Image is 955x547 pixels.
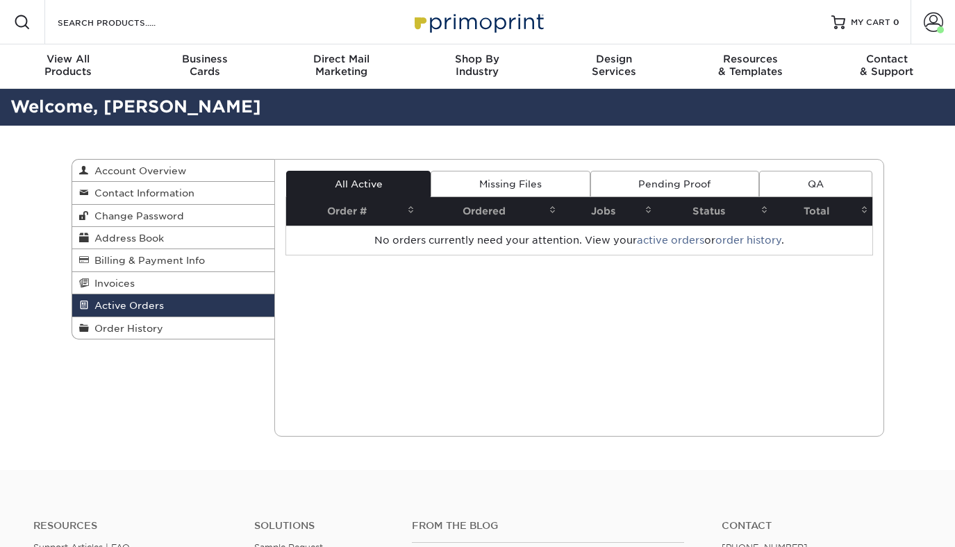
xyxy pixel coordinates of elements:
a: active orders [637,235,704,246]
span: Contact Information [89,187,194,199]
span: Invoices [89,278,135,289]
span: MY CART [851,17,890,28]
a: Billing & Payment Info [72,249,275,271]
div: Industry [409,53,545,78]
span: Direct Mail [273,53,409,65]
span: Billing & Payment Info [89,255,205,266]
a: All Active [286,171,431,197]
td: No orders currently need your attention. View your or . [286,226,872,255]
div: Marketing [273,53,409,78]
div: & Support [819,53,955,78]
span: Design [546,53,682,65]
div: Services [546,53,682,78]
span: Active Orders [89,300,164,311]
input: SEARCH PRODUCTS..... [56,14,192,31]
a: BusinessCards [136,44,272,89]
span: Shop By [409,53,545,65]
span: Contact [819,53,955,65]
a: Account Overview [72,160,275,182]
span: 0 [893,17,899,27]
a: Contact Information [72,182,275,204]
h4: Resources [33,520,233,532]
img: Primoprint [408,7,547,37]
div: Cards [136,53,272,78]
th: Status [656,197,772,226]
a: Missing Files [431,171,590,197]
a: Contact [722,520,922,532]
a: Address Book [72,227,275,249]
span: Business [136,53,272,65]
span: Account Overview [89,165,186,176]
a: DesignServices [546,44,682,89]
a: Active Orders [72,294,275,317]
h4: From the Blog [412,520,683,532]
a: Shop ByIndustry [409,44,545,89]
a: Resources& Templates [682,44,818,89]
a: Invoices [72,272,275,294]
a: order history [715,235,781,246]
h4: Solutions [254,520,391,532]
th: Total [772,197,872,226]
th: Jobs [560,197,656,226]
a: Change Password [72,205,275,227]
a: QA [759,171,872,197]
th: Ordered [419,197,560,226]
a: Direct MailMarketing [273,44,409,89]
span: Order History [89,323,163,334]
div: & Templates [682,53,818,78]
a: Order History [72,317,275,339]
a: Pending Proof [590,171,759,197]
a: Contact& Support [819,44,955,89]
span: Address Book [89,233,164,244]
th: Order # [286,197,419,226]
span: Resources [682,53,818,65]
span: Change Password [89,210,184,221]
